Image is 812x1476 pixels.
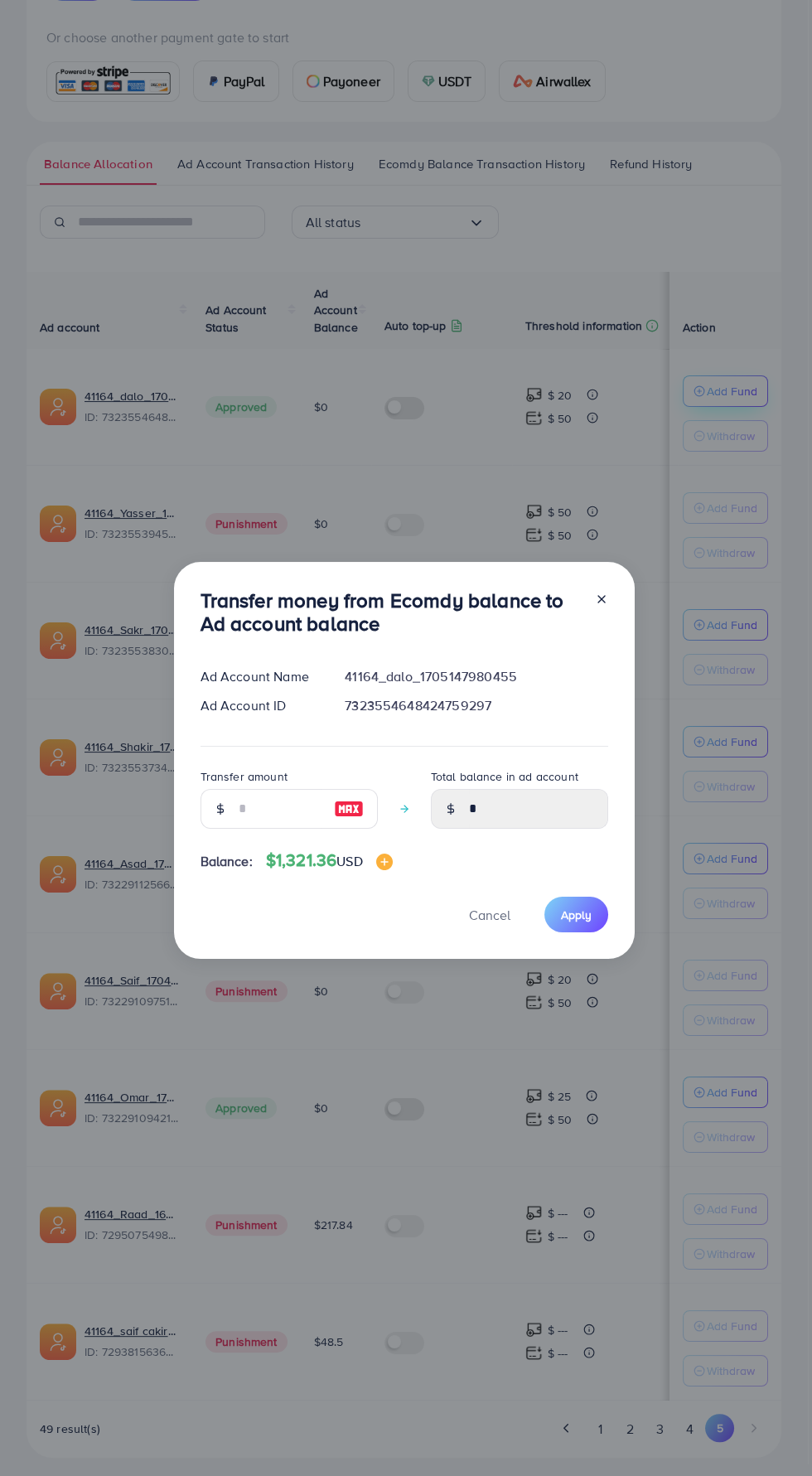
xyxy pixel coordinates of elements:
[201,768,288,785] label: Transfer amount
[336,852,362,870] span: USD
[561,907,592,923] span: Apply
[431,768,578,785] label: Total balance in ad account
[331,696,621,715] div: 7323554648424759297
[448,897,531,932] button: Cancel
[201,588,582,636] h3: Transfer money from Ecomdy balance to Ad account balance
[266,850,393,871] h4: $1,321.36
[376,854,393,870] img: image
[469,906,510,924] span: Cancel
[331,667,621,686] div: 41164_dalo_1705147980455
[201,852,253,871] span: Balance:
[187,696,332,715] div: Ad Account ID
[544,897,608,932] button: Apply
[187,667,332,686] div: Ad Account Name
[742,1401,800,1464] iframe: Chat
[334,799,364,819] img: image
